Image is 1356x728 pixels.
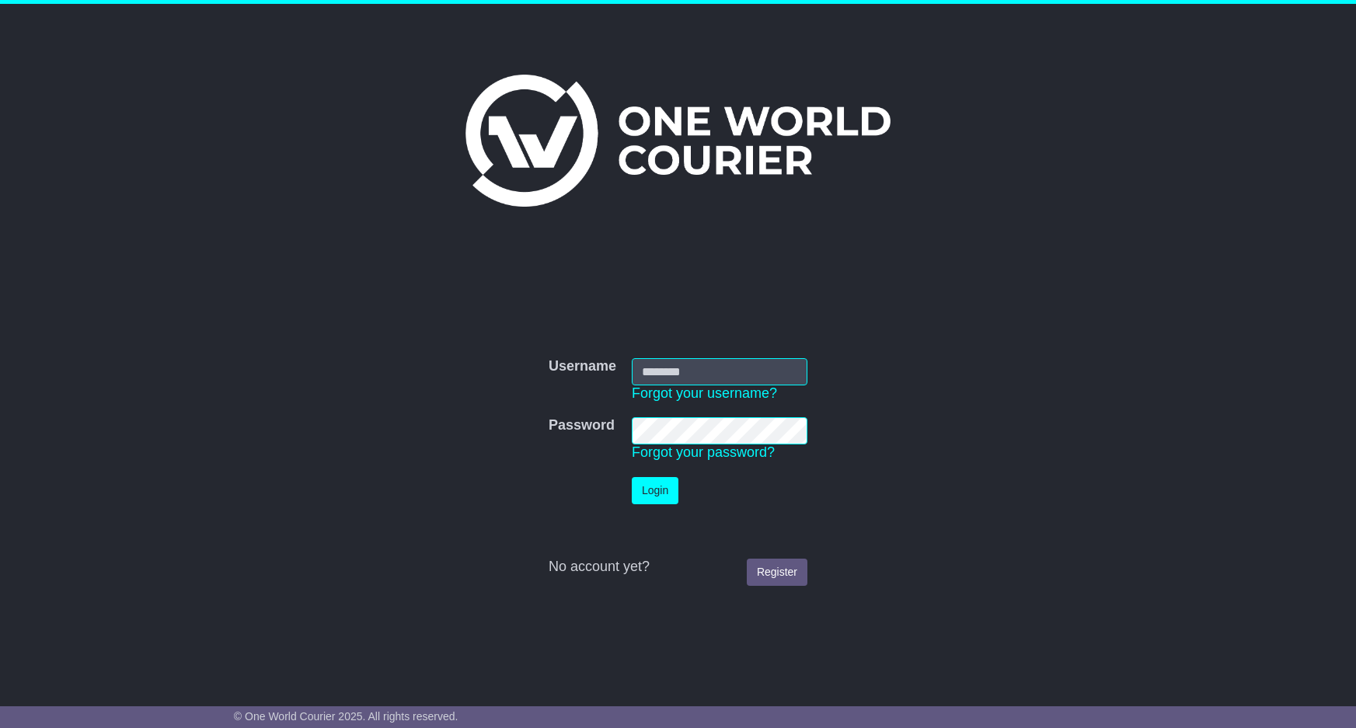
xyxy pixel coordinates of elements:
a: Forgot your password? [632,444,775,460]
div: No account yet? [549,559,807,576]
button: Login [632,477,678,504]
a: Forgot your username? [632,385,777,401]
span: © One World Courier 2025. All rights reserved. [234,710,458,723]
label: Password [549,417,615,434]
a: Register [747,559,807,586]
img: One World [465,75,890,207]
label: Username [549,358,616,375]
